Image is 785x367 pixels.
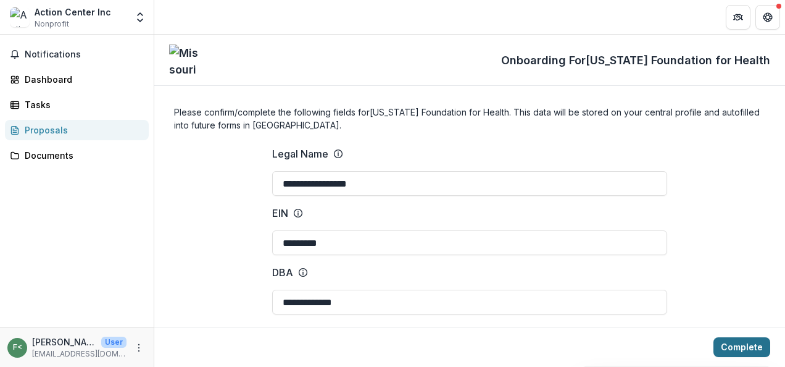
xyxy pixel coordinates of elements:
[755,5,780,30] button: Get Help
[272,324,310,339] p: Website
[713,337,770,357] button: Complete
[25,124,139,137] div: Proposals
[25,73,139,86] div: Dashboard
[25,98,139,111] div: Tasks
[5,145,149,166] a: Documents
[101,337,127,348] p: User
[5,95,149,115] a: Tasks
[32,335,96,348] p: [PERSON_NAME] <[EMAIL_ADDRESS][DOMAIN_NAME]>
[169,44,200,75] img: Missouri Foundation for Health logo
[25,149,139,162] div: Documents
[272,146,328,161] p: Legal Name
[35,19,69,30] span: Nonprofit
[5,69,149,90] a: Dashboard
[13,344,22,352] div: Francine Pratt <qcsk2019@gmail.com>
[5,120,149,140] a: Proposals
[32,348,127,360] p: [EMAIL_ADDRESS][DOMAIN_NAME]
[272,206,288,221] p: EIN
[131,340,146,355] button: More
[131,5,149,30] button: Open entity switcher
[272,265,293,280] p: DBA
[10,7,30,27] img: Action Center Inc
[726,5,750,30] button: Partners
[25,49,144,60] span: Notifications
[174,106,765,132] h4: Please confirm/complete the following fields for [US_STATE] Foundation for Health . This data wil...
[5,44,149,64] button: Notifications
[35,6,111,19] div: Action Center Inc
[501,52,770,69] p: Onboarding For [US_STATE] Foundation for Health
